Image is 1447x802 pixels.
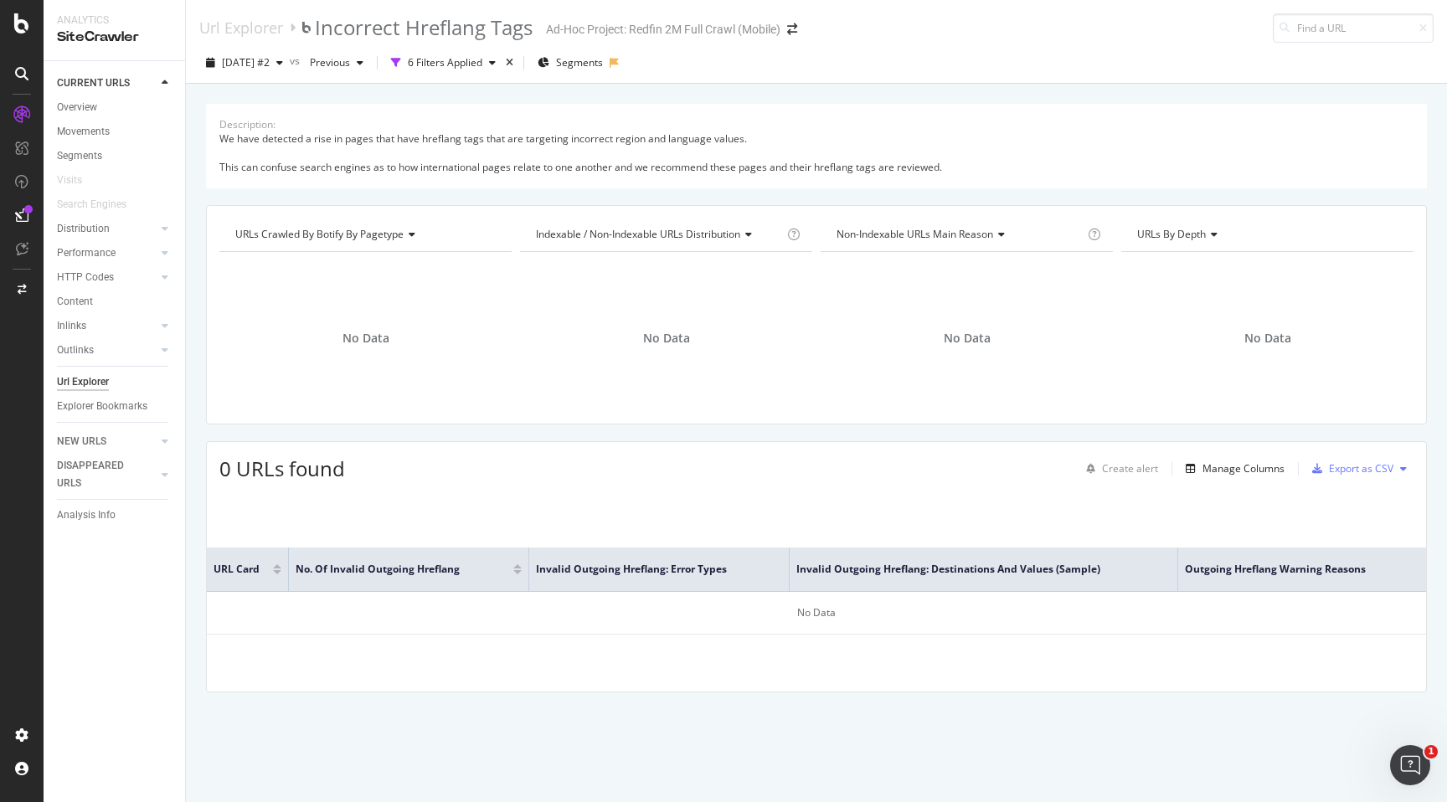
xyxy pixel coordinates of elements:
div: We have detected a rise in pages that have hreflang tags that are targeting incorrect region and ... [219,131,1414,174]
div: Analytics [57,13,172,28]
div: 6 Filters Applied [408,55,482,69]
span: 2025 Aug. 22nd #2 [222,55,270,69]
button: Create alert [1079,455,1158,482]
a: Movements [57,123,173,141]
div: Analysis Info [57,506,116,524]
span: Previous [303,55,350,69]
span: Segments [556,55,603,69]
div: Content [57,293,93,311]
a: Url Explorer [199,18,283,37]
a: Distribution [57,220,157,238]
div: Segments [57,147,102,165]
input: Find a URL [1273,13,1434,43]
div: Performance [57,244,116,262]
h4: Non-Indexable URLs Main Reason [833,221,1084,248]
button: Export as CSV [1305,455,1393,482]
div: Outlinks [57,342,94,359]
a: Search Engines [57,196,143,213]
div: DISAPPEARED URLS [57,457,142,492]
div: arrow-right-arrow-left [787,23,797,35]
span: No Data [944,330,991,347]
div: Overview [57,99,97,116]
span: Indexable / Non-Indexable URLs distribution [536,227,740,241]
div: Inlinks [57,317,86,335]
span: URLs by Depth [1137,227,1206,241]
div: HTTP Codes [57,269,114,286]
div: Distribution [57,220,110,238]
div: times [502,54,517,71]
div: Create alert [1102,461,1158,476]
span: Outgoing Hreflang Warning Reasons [1185,562,1394,577]
button: Segments [531,49,610,76]
a: Performance [57,244,157,262]
div: Visits [57,172,82,189]
h4: URLs by Depth [1134,221,1398,248]
div: Movements [57,123,110,141]
div: Manage Columns [1202,461,1285,476]
div: Description: [219,117,275,131]
span: Non-Indexable URLs Main Reason [837,227,993,241]
span: Invalid Outgoing Hreflang: Destinations and Values (Sample) [796,562,1146,577]
button: [DATE] #2 [199,49,290,76]
div: Explorer Bookmarks [57,398,147,415]
span: No Data [342,330,389,347]
h4: Indexable / Non-Indexable URLs Distribution [533,221,784,248]
a: Url Explorer [57,373,173,391]
a: CURRENT URLS [57,75,157,92]
div: CURRENT URLS [57,75,130,92]
span: 0 URLs found [219,455,345,482]
div: NEW URLS [57,433,106,450]
div: Search Engines [57,196,126,213]
a: Content [57,293,173,311]
div: Incorrect Hreflang Tags [315,13,533,42]
button: Manage Columns [1179,459,1285,479]
div: No Data [207,592,1426,635]
a: DISAPPEARED URLS [57,457,157,492]
span: Invalid Outgoing Hreflang: Error Types [536,562,757,577]
a: Outlinks [57,342,157,359]
a: Visits [57,172,99,189]
a: Inlinks [57,317,157,335]
a: Analysis Info [57,506,173,524]
span: No Data [643,330,690,347]
h4: URLs Crawled By Botify By pagetype [232,221,497,248]
span: No. of Invalid Outgoing Hreflang [296,562,487,577]
span: URL Card [214,562,269,577]
a: Segments [57,147,173,165]
iframe: Intercom live chat [1390,745,1430,785]
button: 6 Filters Applied [384,49,502,76]
a: NEW URLS [57,433,157,450]
div: Url Explorer [57,373,109,391]
a: Overview [57,99,173,116]
span: vs [290,54,303,68]
span: 1 [1424,745,1438,758]
div: Ad-Hoc Project: Redfin 2M Full Crawl (Mobile) [546,21,780,38]
span: URLs Crawled By Botify By pagetype [235,227,404,241]
div: SiteCrawler [57,28,172,47]
a: HTTP Codes [57,269,157,286]
div: Export as CSV [1329,461,1393,476]
button: Previous [303,49,370,76]
span: No Data [1244,330,1291,347]
a: Explorer Bookmarks [57,398,173,415]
